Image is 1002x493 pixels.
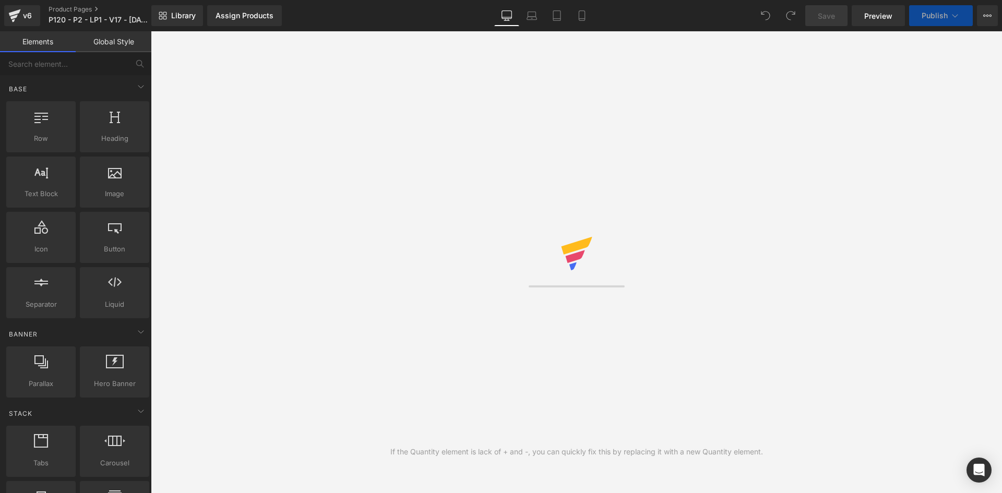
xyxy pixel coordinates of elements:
span: Save [818,10,835,21]
button: Publish [909,5,973,26]
a: Global Style [76,31,151,52]
button: More [977,5,998,26]
span: Icon [9,244,73,255]
span: Tabs [9,458,73,468]
div: Open Intercom Messenger [967,458,992,483]
span: Row [9,133,73,144]
button: Undo [755,5,776,26]
span: Publish [922,11,948,20]
a: Laptop [519,5,544,26]
a: Product Pages [49,5,168,14]
a: v6 [4,5,40,26]
button: Redo [780,5,801,26]
a: Tablet [544,5,569,26]
span: Banner [8,329,39,339]
span: Carousel [83,458,146,468]
div: v6 [21,9,34,22]
div: Assign Products [216,11,273,20]
span: P120 - P2 - LP1 - V17 - [DATE] [49,16,148,24]
a: Mobile [569,5,594,26]
span: Button [83,244,146,255]
span: Separator [9,299,73,310]
span: Stack [8,408,33,418]
span: Parallax [9,378,73,389]
a: Desktop [494,5,519,26]
span: Base [8,84,28,94]
span: Image [83,188,146,199]
a: Preview [852,5,905,26]
span: Text Block [9,188,73,199]
div: If the Quantity element is lack of + and -, you can quickly fix this by replacing it with a new Q... [390,446,763,458]
span: Heading [83,133,146,144]
span: Library [171,11,196,20]
span: Liquid [83,299,146,310]
span: Preview [864,10,892,21]
a: New Library [151,5,203,26]
span: Hero Banner [83,378,146,389]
